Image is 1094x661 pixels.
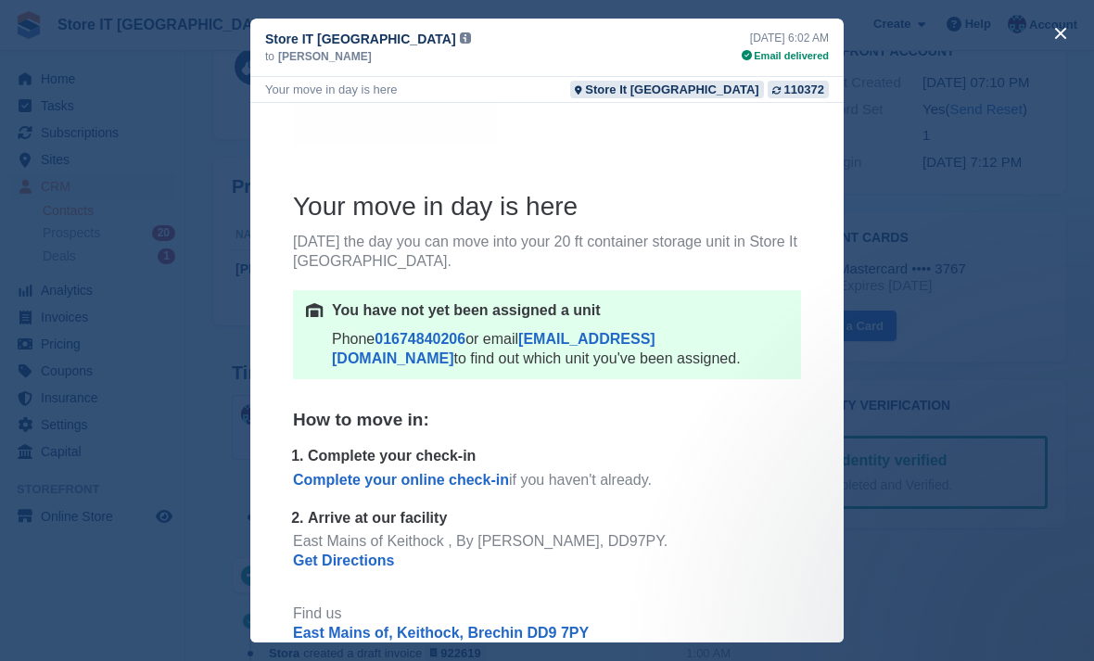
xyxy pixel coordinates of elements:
[82,198,538,218] p: You have not yet been assigned a unit
[43,130,551,169] p: [DATE] the day you can move into your 20 ft container storage unit in Store It [GEOGRAPHIC_DATA].
[43,87,551,121] h3: Your move in day is here
[56,200,73,214] img: unit-icon-4d0f24e8a8d05ce1744990f234e9874851be716344c385a2e4b7f33b222dedbf.png
[43,368,551,406] p: if you haven't already.
[124,228,215,244] a: 01674840206
[128,541,261,557] a: ///liver.star.suitably
[742,48,829,64] div: Email delivered
[460,32,471,44] img: icon-info-grey-7440780725fd019a000dd9b08b2336e03edf1995a4989e88bcd33f0948082b44.svg
[43,429,551,449] div: East Mains of Keithock , By [PERSON_NAME], DD97PY.
[585,81,758,98] div: Store It [GEOGRAPHIC_DATA]
[278,48,372,65] span: [PERSON_NAME]
[265,81,398,98] div: Your move in day is here
[43,522,338,538] a: East Mains of, Keithock, Brechin DD9 7PY
[43,306,551,329] h5: How to move in:
[82,228,405,263] a: [EMAIL_ADDRESS][DOMAIN_NAME]
[1046,19,1075,48] button: close
[57,344,551,363] p: Complete your check-in
[768,81,829,98] a: 110372
[570,81,763,98] a: Store It [GEOGRAPHIC_DATA]
[57,406,551,426] p: Arrive at our facility
[265,48,274,65] span: to
[43,502,551,578] div: Find us What3Words
[742,30,829,46] div: [DATE] 6:02 AM
[82,227,538,266] p: Phone or email to find out which unit you've been assigned.
[43,369,259,385] a: Complete your online check-in
[784,81,824,98] div: 110372
[265,30,456,48] span: Store IT [GEOGRAPHIC_DATA]
[43,450,144,465] a: Get Directions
